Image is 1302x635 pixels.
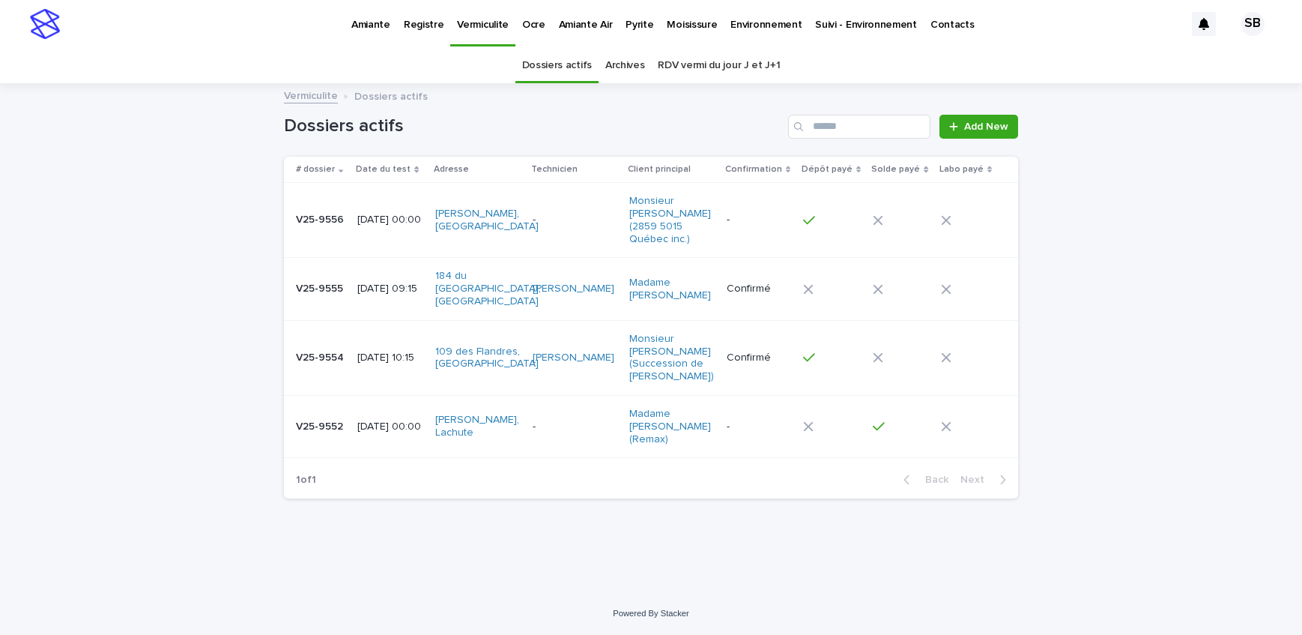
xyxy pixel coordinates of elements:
[725,161,782,178] p: Confirmation
[284,320,1018,395] tr: V25-9554V25-9554 [DATE] 10:15109 des Flandres, [GEOGRAPHIC_DATA] [PERSON_NAME] Monsieur [PERSON_N...
[939,161,984,178] p: Labo payé
[357,214,423,226] p: [DATE] 00:00
[533,421,616,433] p: -
[435,208,539,233] a: [PERSON_NAME], [GEOGRAPHIC_DATA]
[871,161,920,178] p: Solde payé
[891,473,954,487] button: Back
[284,462,328,499] p: 1 of 1
[629,277,712,302] a: Madame [PERSON_NAME]
[357,283,423,295] p: [DATE] 09:15
[354,87,428,103] p: Dossiers actifs
[296,418,346,433] p: V25-9552
[954,473,1018,487] button: Next
[533,283,614,295] a: [PERSON_NAME]
[284,395,1018,457] tr: V25-9552V25-9552 [DATE] 00:00[PERSON_NAME], Lachute -Madame [PERSON_NAME] (Remax) -
[613,609,688,618] a: Powered By Stacker
[284,183,1018,258] tr: V25-9556V25-9556 [DATE] 00:00[PERSON_NAME], [GEOGRAPHIC_DATA] -Monsieur [PERSON_NAME] (2859 5015 ...
[284,115,782,137] h1: Dossiers actifs
[1241,12,1265,36] div: SB
[356,161,411,178] p: Date du test
[296,161,335,178] p: # dossier
[284,86,338,103] a: Vermiculite
[434,161,469,178] p: Adresse
[296,211,347,226] p: V25-9556
[727,352,791,364] p: Confirmé
[296,280,346,295] p: V25-9555
[788,115,930,139] input: Search
[629,333,714,383] a: Monsieur [PERSON_NAME] (Succession de [PERSON_NAME])
[533,352,614,364] a: [PERSON_NAME]
[727,214,791,226] p: -
[533,214,616,226] p: -
[964,121,1008,132] span: Add New
[727,421,791,433] p: -
[628,161,691,178] p: Client principal
[435,346,539,371] a: 109 des Flandres, [GEOGRAPHIC_DATA]
[522,48,592,83] a: Dossiers actifs
[629,408,712,445] a: Madame [PERSON_NAME] (Remax)
[605,48,645,83] a: Archives
[802,161,853,178] p: Dépôt payé
[357,352,423,364] p: [DATE] 10:15
[296,349,347,364] p: V25-9554
[30,9,60,39] img: stacker-logo-s-only.png
[357,421,423,433] p: [DATE] 00:00
[284,258,1018,320] tr: V25-9555V25-9555 [DATE] 09:15184 du [GEOGRAPHIC_DATA], [GEOGRAPHIC_DATA] [PERSON_NAME] Madame [PE...
[531,161,578,178] p: Technicien
[727,283,791,295] p: Confirmé
[916,475,948,485] span: Back
[658,48,780,83] a: RDV vermi du jour J et J+1
[960,475,993,485] span: Next
[629,195,712,245] a: Monsieur [PERSON_NAME] (2859 5015 Québec inc.)
[435,270,541,307] a: 184 du [GEOGRAPHIC_DATA], [GEOGRAPHIC_DATA]
[435,414,519,439] a: [PERSON_NAME], Lachute
[939,115,1018,139] a: Add New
